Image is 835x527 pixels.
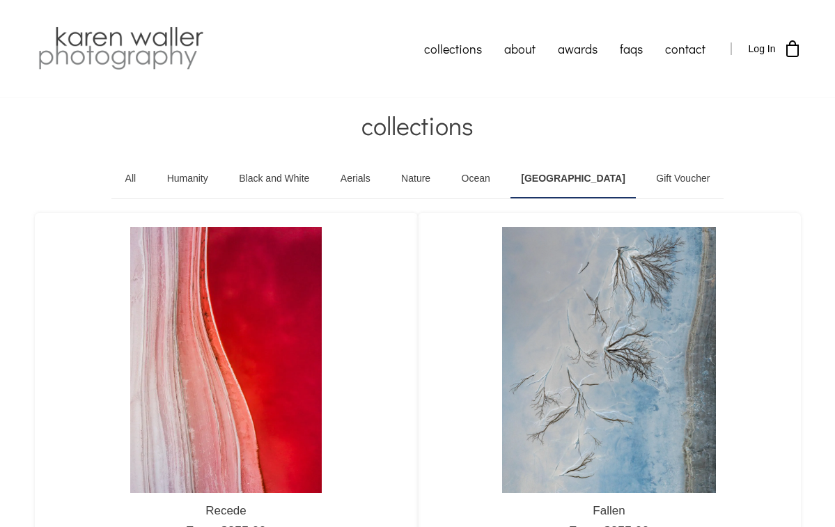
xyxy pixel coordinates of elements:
[115,159,147,198] a: All
[646,159,720,198] a: Gift Voucher
[228,159,320,198] a: Black and White
[451,159,501,198] a: Ocean
[502,227,716,493] img: Fallen
[493,31,547,66] a: about
[361,109,474,142] span: collections
[391,159,441,198] a: Nature
[330,159,381,198] a: Aerials
[157,159,219,198] a: Humanity
[547,31,609,66] a: awards
[749,43,776,54] span: Log In
[35,24,207,73] img: Karen Waller Photography
[205,504,247,517] a: Recede
[654,31,717,66] a: contact
[609,31,654,66] a: faqs
[510,159,636,198] a: [GEOGRAPHIC_DATA]
[593,504,625,517] a: Fallen
[413,31,493,66] a: collections
[130,227,322,493] img: Recede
